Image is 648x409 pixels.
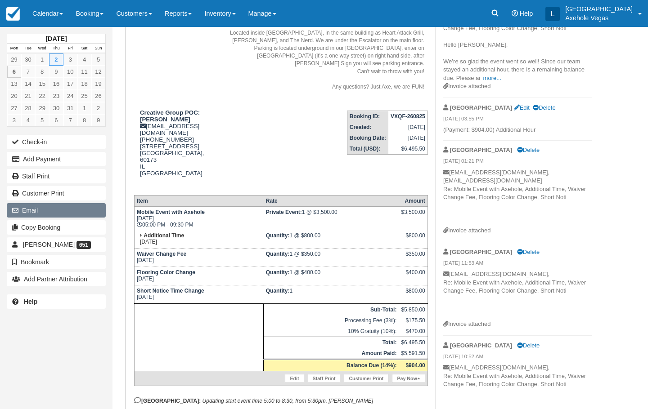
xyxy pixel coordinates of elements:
[388,143,427,155] td: $6,495.50
[347,143,388,155] th: Total (USD):
[347,122,388,133] th: Created:
[49,53,63,66] a: 2
[91,53,105,66] a: 5
[512,10,518,17] i: Help
[401,209,425,222] div: $3,500.00
[21,78,35,90] a: 14
[77,44,91,53] th: Sat
[21,114,35,126] a: 4
[134,398,201,404] strong: [GEOGRAPHIC_DATA]:
[7,255,106,269] button: Bookmark
[264,249,399,267] td: 1 @ $350.00
[91,102,105,114] a: 2
[134,285,263,304] td: [DATE]
[7,294,106,309] a: Help
[266,209,302,215] strong: Private Event
[533,104,555,111] a: Delete
[77,90,91,102] a: 25
[517,249,540,255] a: Delete
[443,270,592,320] p: [EMAIL_ADDRESS][DOMAIN_NAME], Re: Mobile Event with Axehole, Additional Time, Waiver Change Fee, ...
[63,78,77,90] a: 17
[392,374,425,383] a: Pay Now
[63,102,77,114] a: 31
[91,66,105,78] a: 12
[21,90,35,102] a: 21
[443,115,592,125] em: [DATE] 03:55 PM
[399,337,427,348] td: $6,495.50
[49,114,63,126] a: 6
[264,326,399,337] td: 10% Gratuity (10%):
[264,304,399,316] th: Sub-Total:
[7,78,21,90] a: 13
[391,113,425,120] strong: VXQF-260825
[520,10,533,17] span: Help
[77,102,91,114] a: 1
[77,114,91,126] a: 8
[91,44,105,53] th: Sun
[388,133,427,143] td: [DATE]
[264,315,399,326] td: Processing Fee (3%):
[63,90,77,102] a: 24
[7,44,21,53] th: Mon
[264,360,399,371] th: Balance Due (14%):
[7,237,106,252] a: [PERSON_NAME] 651
[137,288,204,294] strong: Short Notice Time Change
[21,66,35,78] a: 7
[399,196,427,207] th: Amount
[443,320,592,329] div: Invoice attached
[202,398,373,404] em: Updating start event time 5:00 to 8:30, from 5:30pm. [PERSON_NAME]
[545,7,560,21] div: L
[91,90,105,102] a: 26
[134,207,263,231] td: [DATE] 05:00 PM - 09:30 PM
[443,227,592,235] div: Invoice attached
[7,53,21,66] a: 29
[7,135,106,149] button: Check-in
[450,147,512,153] strong: [GEOGRAPHIC_DATA]
[443,126,592,134] p: (Payment: $904.00) Additional Hour
[45,35,67,42] strong: [DATE]
[35,102,49,114] a: 29
[401,251,425,264] div: $350.00
[91,78,105,90] a: 19
[144,232,184,239] strong: Additional Time
[450,249,512,255] strong: [GEOGRAPHIC_DATA]
[388,122,427,133] td: [DATE]
[21,102,35,114] a: 28
[399,348,427,360] td: $5,591.50
[140,109,200,123] strong: Creative Group POC: [PERSON_NAME]
[49,102,63,114] a: 30
[264,285,399,304] td: 1
[264,337,399,348] th: Total:
[443,82,592,91] div: Invoice attached
[7,272,106,286] button: Add Partner Attribution
[443,157,592,167] em: [DATE] 01:21 PM
[7,66,21,78] a: 6
[21,44,35,53] th: Tue
[21,53,35,66] a: 30
[264,348,399,360] th: Amount Paid:
[405,362,425,369] strong: $904.00
[35,90,49,102] a: 22
[308,374,341,383] a: Staff Print
[347,111,388,122] th: Booking ID:
[7,114,21,126] a: 3
[399,315,427,326] td: $175.50
[91,114,105,126] a: 9
[77,53,91,66] a: 4
[24,298,37,305] b: Help
[401,288,425,301] div: $800.00
[23,241,75,248] span: [PERSON_NAME]
[443,169,592,227] p: [EMAIL_ADDRESS][DOMAIN_NAME], [EMAIL_ADDRESS][DOMAIN_NAME] Re: Mobile Event with Axehole, Additio...
[49,90,63,102] a: 23
[565,4,633,13] p: [GEOGRAPHIC_DATA]
[7,203,106,218] button: Email
[399,326,427,337] td: $470.00
[7,152,106,166] button: Add Payment
[285,374,304,383] a: Edit
[266,232,290,239] strong: Quantity
[517,147,540,153] a: Delete
[76,241,91,249] span: 651
[49,66,63,78] a: 9
[63,53,77,66] a: 3
[514,104,530,111] a: Edit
